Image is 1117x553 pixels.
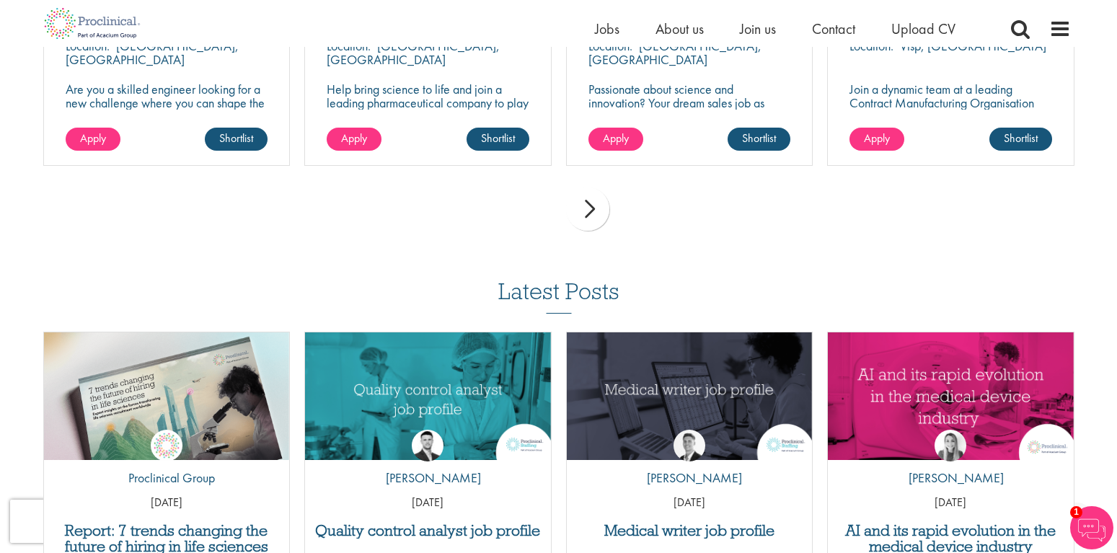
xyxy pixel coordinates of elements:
img: George Watson [674,430,705,461]
p: Passionate about science and innovation? Your dream sales job as Territory Manager awaits! [588,82,791,123]
a: Shortlist [989,128,1052,151]
img: Hannah Burke [935,430,966,461]
a: Jobs [595,19,619,38]
a: Shortlist [205,128,268,151]
a: Joshua Godden [PERSON_NAME] [375,430,481,495]
img: Chatbot [1070,506,1113,549]
img: Proclinical: Life sciences hiring trends report 2025 [44,332,290,471]
a: Link to a post [305,332,551,460]
p: [GEOGRAPHIC_DATA], [GEOGRAPHIC_DATA] [588,37,761,68]
a: Apply [588,128,643,151]
a: Apply [327,128,381,151]
div: next [566,187,609,231]
p: Are you a skilled engineer looking for a new challenge where you can shape the future of healthca... [66,82,268,137]
a: Link to a post [567,332,813,460]
p: [DATE] [305,495,551,511]
span: 1 [1070,506,1082,518]
p: [PERSON_NAME] [375,469,481,487]
a: Link to a post [828,332,1074,460]
a: Shortlist [467,128,529,151]
p: [PERSON_NAME] [898,469,1004,487]
p: [GEOGRAPHIC_DATA], [GEOGRAPHIC_DATA] [327,37,500,68]
p: Join a dynamic team at a leading Contract Manufacturing Organisation (CMO) and contribute to grou... [849,82,1052,151]
a: Link to a post [44,332,290,460]
a: Medical writer job profile [574,523,805,539]
span: Apply [80,130,106,146]
span: Apply [864,130,890,146]
p: [DATE] [44,495,290,511]
span: Apply [341,130,367,146]
p: [DATE] [567,495,813,511]
p: Help bring science to life and join a leading pharmaceutical company to play a key role in delive... [327,82,529,151]
a: Quality control analyst job profile [312,523,544,539]
img: AI and Its Impact on the Medical Device Industry | Proclinical [828,332,1074,460]
a: Apply [849,128,904,151]
img: Proclinical Group [151,430,182,461]
a: Shortlist [728,128,790,151]
a: About us [655,19,704,38]
p: [DATE] [828,495,1074,511]
img: Medical writer job profile [567,332,813,460]
a: Hannah Burke [PERSON_NAME] [898,430,1004,495]
img: Joshua Godden [412,430,443,461]
span: Apply [603,130,629,146]
img: quality control analyst job profile [305,332,551,460]
p: [PERSON_NAME] [636,469,742,487]
iframe: reCAPTCHA [10,500,195,543]
a: Apply [66,128,120,151]
a: George Watson [PERSON_NAME] [636,430,742,495]
p: Proclinical Group [118,469,215,487]
a: Upload CV [891,19,955,38]
a: Join us [740,19,776,38]
a: Proclinical Group Proclinical Group [118,430,215,495]
a: Contact [812,19,855,38]
p: [GEOGRAPHIC_DATA], [GEOGRAPHIC_DATA] [66,37,239,68]
h3: Latest Posts [498,279,619,314]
